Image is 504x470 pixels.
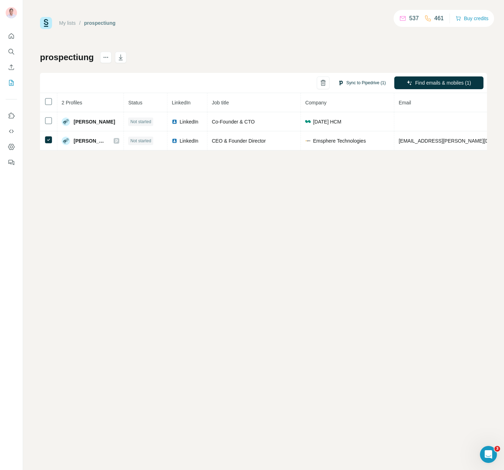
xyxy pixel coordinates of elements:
h1: prospectiung [40,52,94,63]
button: Quick start [6,30,17,42]
img: Avatar [62,117,70,126]
img: company-logo [305,138,311,144]
span: [DATE] HCM [313,118,341,125]
p: 537 [409,14,419,23]
img: LinkedIn logo [172,119,177,125]
button: Search [6,45,17,58]
button: Feedback [6,156,17,169]
button: Find emails & mobiles (1) [394,76,483,89]
img: Surfe Logo [40,17,52,29]
span: Not started [130,119,151,125]
span: [PERSON_NAME] [74,118,115,125]
a: My lists [59,20,76,26]
span: 3 [494,446,500,452]
span: Emsphere Technologies [313,137,366,144]
button: Use Surfe on LinkedIn [6,109,17,122]
button: Use Surfe API [6,125,17,138]
span: Company [305,100,326,105]
span: Not started [130,138,151,144]
button: Enrich CSV [6,61,17,74]
p: 461 [434,14,444,23]
img: Avatar [6,7,17,18]
span: Co-Founder & CTO [212,119,254,125]
button: Sync to Pipedrive (1) [333,78,391,88]
span: Email [399,100,411,105]
span: CEO & Founder Director [212,138,266,144]
button: Buy credits [456,13,488,23]
img: LinkedIn logo [172,138,177,144]
img: Avatar [62,137,70,145]
span: LinkedIn [172,100,190,105]
span: Find emails & mobiles (1) [415,79,471,86]
span: 2 Profiles [62,100,82,105]
button: Dashboard [6,141,17,153]
span: Job title [212,100,229,105]
span: [PERSON_NAME] [74,137,107,144]
span: LinkedIn [179,118,198,125]
span: LinkedIn [179,137,198,144]
iframe: Intercom live chat [480,446,497,463]
img: company-logo [305,119,311,125]
button: actions [100,52,111,63]
div: prospectiung [84,19,116,27]
span: Status [128,100,142,105]
button: My lists [6,76,17,89]
li: / [79,19,81,27]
